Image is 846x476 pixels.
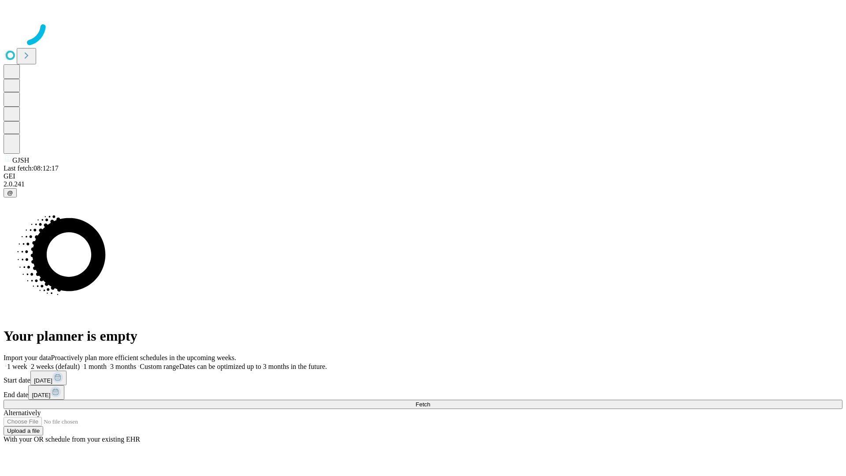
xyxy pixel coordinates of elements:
[4,328,842,344] h1: Your planner is empty
[12,156,29,164] span: GJSH
[34,377,52,384] span: [DATE]
[4,400,842,409] button: Fetch
[32,392,50,398] span: [DATE]
[51,354,236,361] span: Proactively plan more efficient schedules in the upcoming weeks.
[4,371,842,385] div: Start date
[4,385,842,400] div: End date
[4,435,140,443] span: With your OR schedule from your existing EHR
[7,363,27,370] span: 1 week
[4,426,43,435] button: Upload a file
[83,363,107,370] span: 1 month
[416,401,430,408] span: Fetch
[30,371,67,385] button: [DATE]
[4,172,842,180] div: GEI
[179,363,327,370] span: Dates can be optimized up to 3 months in the future.
[4,188,17,197] button: @
[4,180,842,188] div: 2.0.241
[7,190,13,196] span: @
[28,385,64,400] button: [DATE]
[4,164,59,172] span: Last fetch: 08:12:17
[110,363,136,370] span: 3 months
[4,354,51,361] span: Import your data
[31,363,80,370] span: 2 weeks (default)
[4,409,41,416] span: Alternatively
[140,363,179,370] span: Custom range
